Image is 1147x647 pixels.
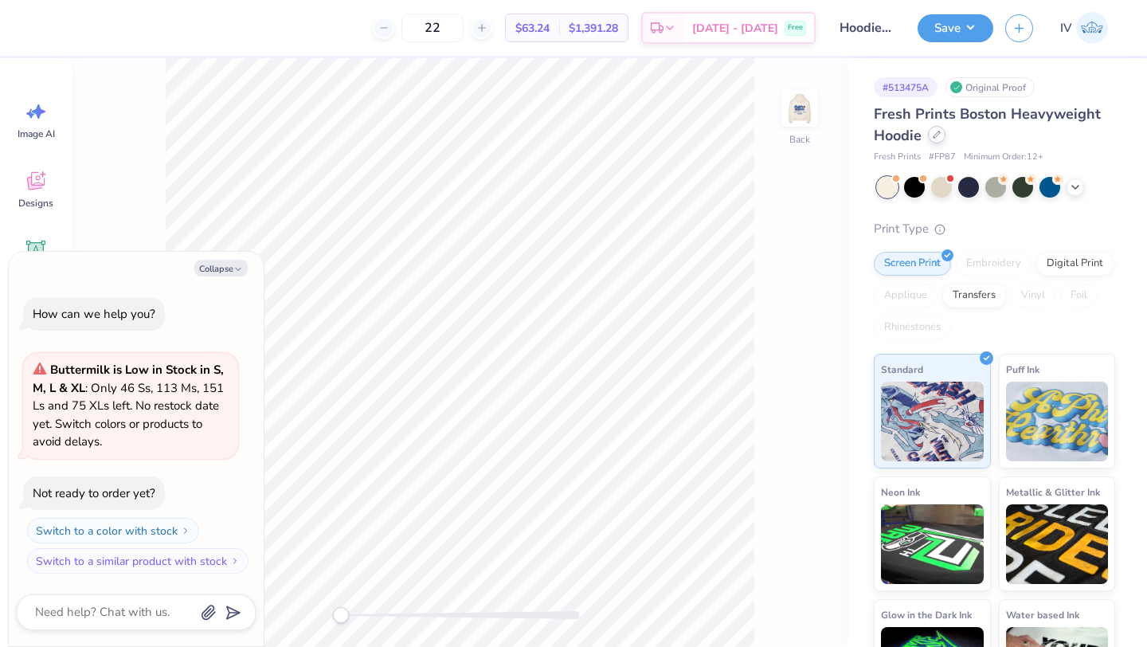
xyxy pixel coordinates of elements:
span: [DATE] - [DATE] [692,20,778,37]
img: Standard [881,382,984,461]
div: Rhinestones [874,316,951,339]
span: $63.24 [515,20,550,37]
div: Vinyl [1011,284,1055,308]
span: Water based Ink [1006,606,1079,623]
img: Switch to a similar product with stock [230,556,240,566]
button: Switch to a color with stock [27,518,199,543]
span: IV [1060,19,1072,37]
span: Fresh Prints [874,151,921,164]
div: Not ready to order yet? [33,485,155,501]
a: IV [1053,12,1115,44]
span: Free [788,22,803,33]
span: $1,391.28 [569,20,618,37]
span: Metallic & Glitter Ink [1006,484,1100,500]
strong: Buttermilk is Low in Stock in S, M, L & XL [33,362,224,396]
span: Fresh Prints Boston Heavyweight Hoodie [874,104,1101,145]
span: Glow in the Dark Ink [881,606,972,623]
button: Switch to a similar product with stock [27,548,249,574]
input: Untitled Design [828,12,906,44]
span: # FP87 [929,151,956,164]
div: How can we help you? [33,306,155,322]
span: Minimum Order: 12 + [964,151,1043,164]
div: Transfers [942,284,1006,308]
img: Puff Ink [1006,382,1109,461]
div: Embroidery [956,252,1032,276]
div: Screen Print [874,252,951,276]
span: Standard [881,361,923,378]
span: Neon Ink [881,484,920,500]
span: Image AI [18,127,55,140]
div: Print Type [874,220,1115,238]
img: Isha Veturkar [1076,12,1108,44]
span: Puff Ink [1006,361,1039,378]
span: : Only 46 Ss, 113 Ms, 151 Ls and 75 XLs left. No restock date yet. Switch colors or products to a... [33,362,224,449]
span: Designs [18,197,53,210]
div: # 513475A [874,77,938,97]
div: Original Proof [945,77,1035,97]
div: Accessibility label [333,607,349,623]
input: – – [401,14,464,42]
div: Digital Print [1036,252,1114,276]
img: Metallic & Glitter Ink [1006,504,1109,584]
button: Collapse [194,260,248,276]
img: Back [784,92,816,124]
div: Back [789,132,810,147]
img: Switch to a color with stock [181,526,190,535]
img: Neon Ink [881,504,984,584]
div: Applique [874,284,938,308]
button: Save [918,14,993,42]
div: Foil [1060,284,1098,308]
